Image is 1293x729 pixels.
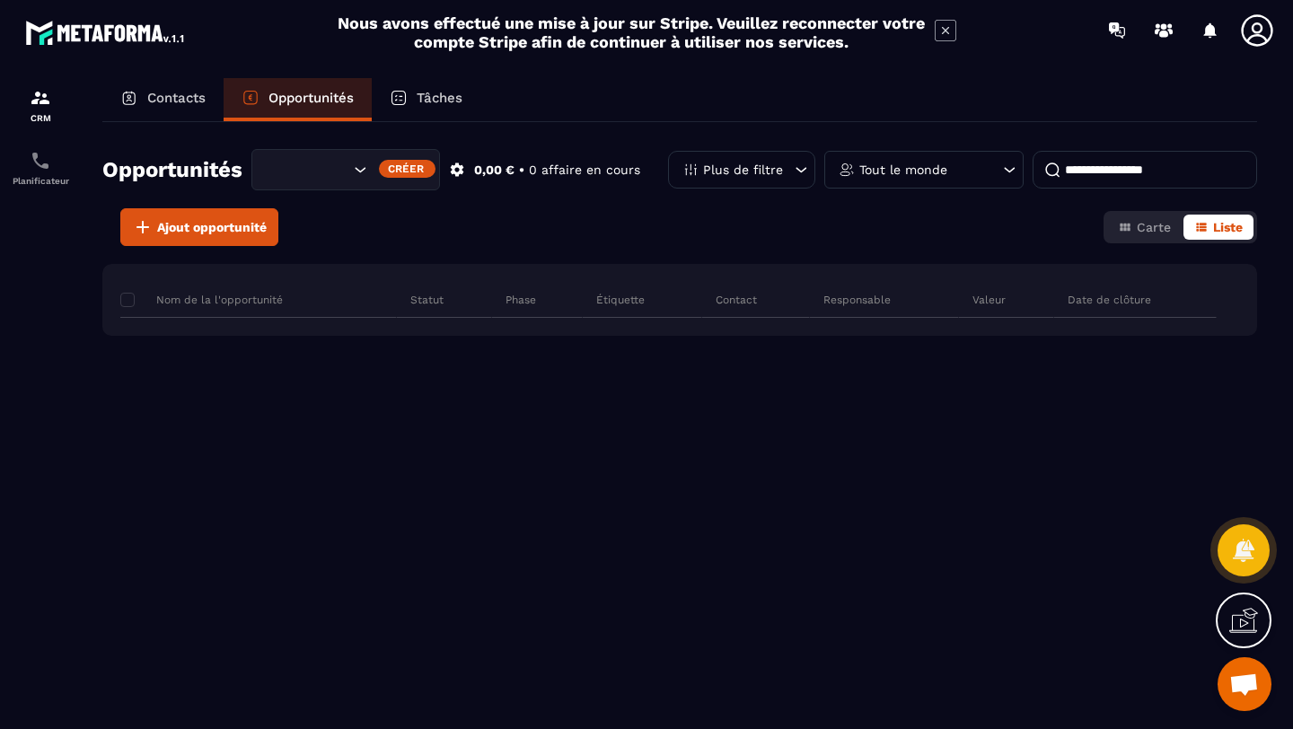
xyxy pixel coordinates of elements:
p: Statut [410,293,444,307]
a: schedulerschedulerPlanificateur [4,136,76,199]
p: Tâches [417,90,462,106]
a: Ouvrir le chat [1218,657,1271,711]
div: Search for option [251,149,440,190]
p: Responsable [823,293,891,307]
p: Date de clôture [1068,293,1151,307]
p: Étiquette [596,293,645,307]
div: Créer [379,160,435,178]
button: Carte [1107,215,1182,240]
span: Liste [1213,220,1243,234]
a: Opportunités [224,78,372,121]
h2: Nous avons effectué une mise à jour sur Stripe. Veuillez reconnecter votre compte Stripe afin de ... [337,13,926,51]
p: Plus de filtre [703,163,783,176]
p: Planificateur [4,176,76,186]
p: CRM [4,113,76,123]
a: Tâches [372,78,480,121]
p: Contact [716,293,757,307]
span: Ajout opportunité [157,218,267,236]
p: Valeur [972,293,1006,307]
p: • [519,162,524,179]
input: Search for option [268,160,349,180]
a: formationformationCRM [4,74,76,136]
h2: Opportunités [102,152,242,188]
button: Ajout opportunité [120,208,278,246]
p: 0,00 € [474,162,515,179]
button: Liste [1183,215,1253,240]
p: Phase [506,293,536,307]
p: 0 affaire en cours [529,162,640,179]
p: Tout le monde [859,163,947,176]
span: Carte [1137,220,1171,234]
p: Opportunités [268,90,354,106]
img: logo [25,16,187,48]
a: Contacts [102,78,224,121]
img: formation [30,87,51,109]
p: Contacts [147,90,206,106]
p: Nom de la l'opportunité [120,293,283,307]
img: scheduler [30,150,51,171]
